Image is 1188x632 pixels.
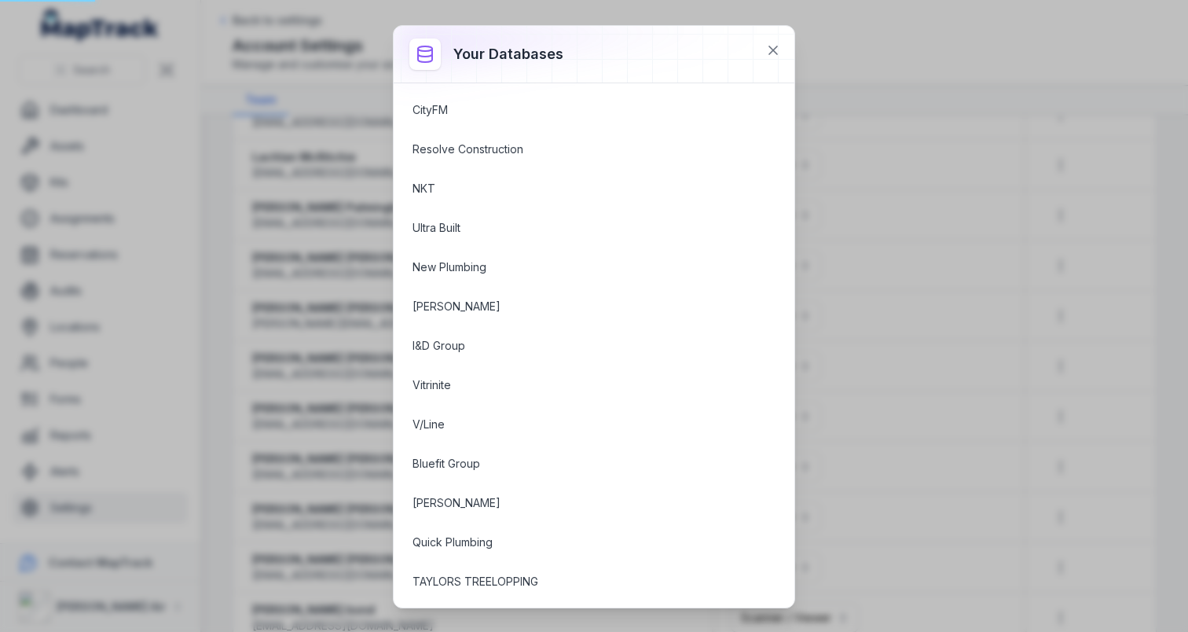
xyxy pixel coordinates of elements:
a: New Plumbing [412,259,738,275]
a: [PERSON_NAME] [412,299,738,314]
a: Ultra Built [412,220,738,236]
a: TAYLORS TREELOPPING [412,574,738,590]
a: Bluefit Group [412,456,738,472]
a: Resolve Construction [412,141,738,157]
a: I&D Group [412,338,738,354]
a: Vitrinite [412,377,738,393]
a: NKT [412,181,738,197]
a: [PERSON_NAME] [412,495,738,511]
h3: Your databases [453,43,563,65]
a: CityFM [412,102,738,118]
a: V/Line [412,417,738,432]
a: Quick Plumbing [412,535,738,550]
